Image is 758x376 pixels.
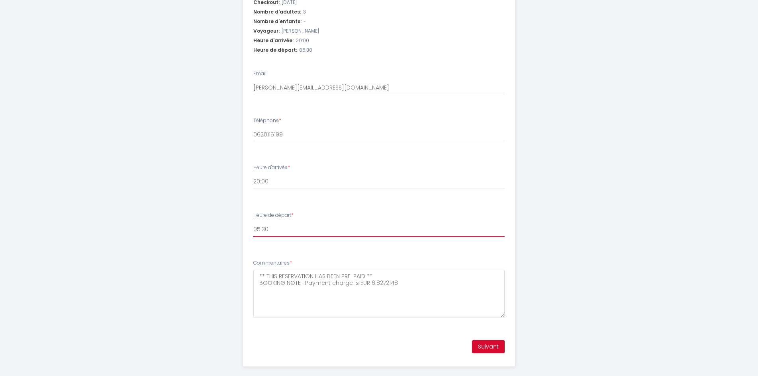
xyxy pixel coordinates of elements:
label: Heure d'arrivée [253,164,290,171]
label: Email [253,70,266,78]
span: Nombre d'adultes: [253,8,301,16]
button: Suivant [472,340,505,354]
label: Téléphone [253,117,281,125]
label: Heure de départ [253,212,294,219]
span: Heure d'arrivée: [253,37,294,45]
span: Heure de départ: [253,47,297,54]
span: Nombre d'enfants: [253,18,302,25]
span: 20:00 [296,37,309,45]
label: Commentaires [253,259,292,267]
span: - [304,18,306,25]
span: Voyageur: [253,27,280,35]
span: [PERSON_NAME] [282,27,319,35]
span: 3 [303,8,306,16]
span: 05:30 [299,47,312,54]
